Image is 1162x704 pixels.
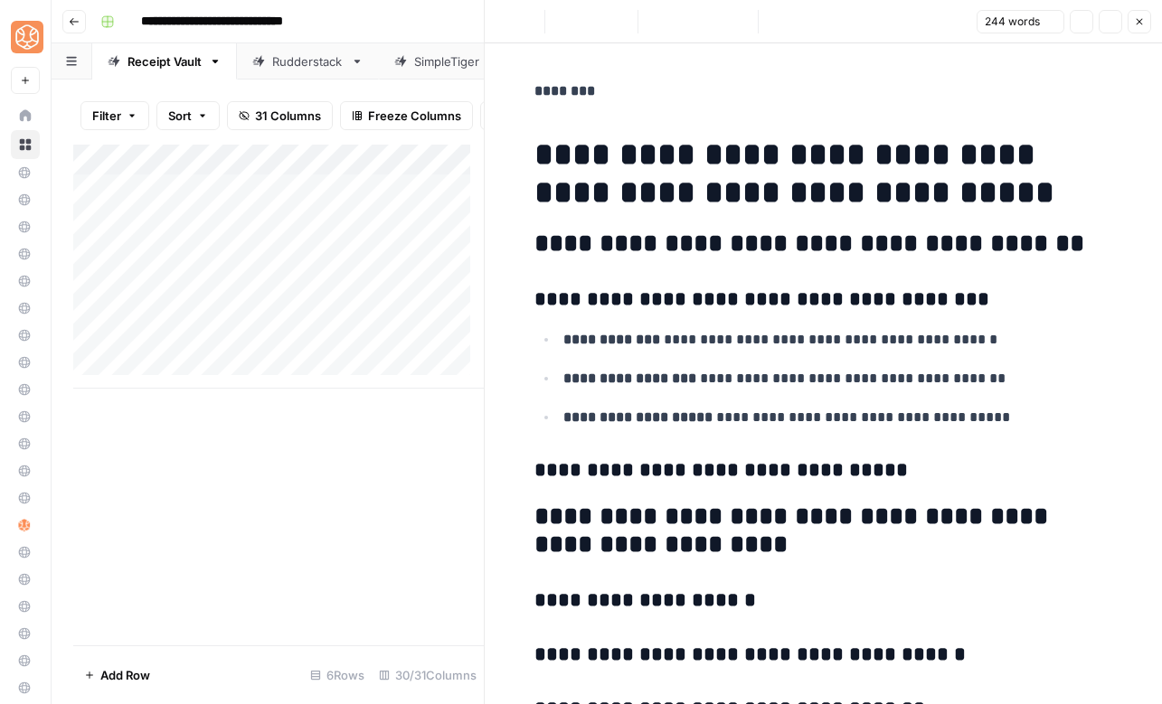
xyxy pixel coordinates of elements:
div: 6 Rows [303,661,372,690]
span: Filter [92,107,121,125]
div: SimpleTiger [414,52,481,70]
div: Rudderstack [272,52,344,70]
span: Add Row [100,666,150,684]
span: 31 Columns [255,107,321,125]
a: Home [11,101,40,130]
button: Freeze Columns [340,101,473,130]
a: SimpleTiger [379,43,516,80]
a: Receipt Vault [92,43,237,80]
button: Workspace: SimpleTiger [11,14,40,60]
button: Filter [80,101,149,130]
span: Freeze Columns [368,107,461,125]
img: SimpleTiger Logo [11,21,43,53]
button: 31 Columns [227,101,333,130]
span: Sort [168,107,192,125]
button: 244 words [977,10,1064,33]
div: 30/31 Columns [372,661,484,690]
img: hlg0wqi1id4i6sbxkcpd2tyblcaw [18,519,31,531]
a: Browse [11,130,40,159]
span: 244 words [985,14,1040,30]
button: Add Row [73,661,161,690]
div: Receipt Vault [128,52,202,70]
button: Sort [156,101,220,130]
a: Rudderstack [237,43,379,80]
